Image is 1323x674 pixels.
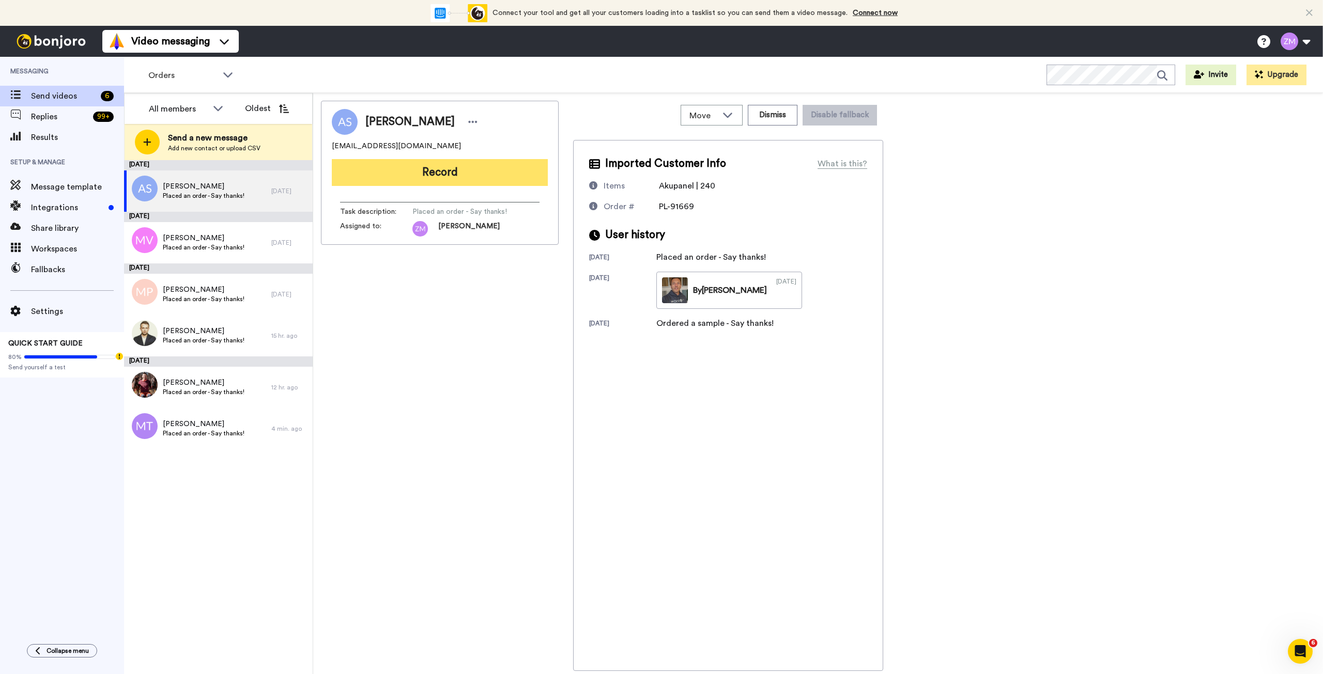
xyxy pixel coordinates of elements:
[132,279,158,305] img: mp.png
[659,182,715,190] span: Akupanel | 240
[163,233,244,243] span: [PERSON_NAME]
[365,114,455,130] span: [PERSON_NAME]
[109,33,125,50] img: vm-color.svg
[163,378,244,388] span: [PERSON_NAME]
[31,90,97,102] span: Send videos
[168,132,260,144] span: Send a new message
[438,221,500,237] span: [PERSON_NAME]
[656,251,766,263] div: Placed an order - Say thanks!
[132,372,158,398] img: 01aa242b-ea66-4522-b0a1-c968dea7d6d8.jpg
[340,207,412,217] span: Task description :
[31,243,124,255] span: Workspaces
[237,98,297,119] button: Oldest
[656,317,774,330] div: Ordered a sample - Say thanks!
[8,353,22,361] span: 80%
[163,181,244,192] span: [PERSON_NAME]
[818,158,867,170] div: What is this?
[659,202,694,211] span: PL-91669
[93,112,114,122] div: 99 +
[605,227,665,243] span: User history
[271,332,307,340] div: 15 hr. ago
[689,109,717,122] span: Move
[163,295,244,303] span: Placed an order - Say thanks!
[163,326,244,336] span: [PERSON_NAME]
[163,285,244,295] span: [PERSON_NAME]
[131,34,210,49] span: Video messaging
[1309,639,1317,647] span: 6
[31,181,124,193] span: Message template
[163,243,244,252] span: Placed an order - Say thanks!
[589,253,656,263] div: [DATE]
[132,176,158,201] img: as.png
[31,131,124,144] span: Results
[31,111,89,123] span: Replies
[589,319,656,330] div: [DATE]
[589,274,656,309] div: [DATE]
[412,221,428,237] img: zm.png
[12,34,90,49] img: bj-logo-header-white.svg
[124,212,313,222] div: [DATE]
[124,263,313,274] div: [DATE]
[1288,639,1313,664] iframe: Intercom live chat
[271,290,307,299] div: [DATE]
[776,277,796,303] div: [DATE]
[132,413,158,439] img: mt.png
[149,103,208,115] div: All members
[604,200,635,213] div: Order #
[271,239,307,247] div: [DATE]
[271,383,307,391] div: 12 hr. ago
[332,159,548,186] button: Record
[31,201,104,214] span: Integrations
[168,144,260,152] span: Add new contact or upload CSV
[163,336,244,344] span: Placed an order - Say thanks!
[1186,65,1236,85] button: Invite
[430,4,487,22] div: animation
[124,356,313,367] div: [DATE]
[148,69,218,82] span: Orders
[332,109,358,135] img: Image of Agnieszka Szyszkowska
[124,160,313,170] div: [DATE]
[163,388,244,396] span: Placed an order - Say thanks!
[493,9,848,17] span: Connect your tool and get all your customers loading into a tasklist so you can send them a video...
[656,272,802,309] a: By[PERSON_NAME][DATE]
[115,352,124,361] div: Tooltip anchor
[132,320,158,346] img: f981bd56-0e20-43eb-80e6-863439c39d3c.jpg
[31,222,124,234] span: Share library
[101,91,114,101] div: 6
[31,263,124,276] span: Fallbacks
[163,192,244,200] span: Placed an order - Say thanks!
[8,363,116,371] span: Send yourself a test
[47,647,89,655] span: Collapse menu
[412,207,511,217] span: Placed an order - Say thanks!
[163,429,244,437] span: Placed an order - Say thanks!
[803,105,877,126] button: Disable fallback
[853,9,898,17] a: Connect now
[662,277,688,303] img: d3776f82-082b-4774-9556-2b8b749f4423-thumb.jpg
[340,221,412,237] span: Assigned to:
[163,419,244,429] span: [PERSON_NAME]
[132,227,158,253] img: mv.png
[27,644,97,657] button: Collapse menu
[332,141,461,151] span: [EMAIL_ADDRESS][DOMAIN_NAME]
[31,305,124,318] span: Settings
[748,105,797,126] button: Dismiss
[605,156,726,171] span: Imported Customer Info
[271,187,307,195] div: [DATE]
[271,425,307,433] div: 4 min. ago
[693,284,767,296] div: By [PERSON_NAME]
[1247,65,1306,85] button: Upgrade
[8,340,83,347] span: QUICK START GUIDE
[604,180,625,192] div: Items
